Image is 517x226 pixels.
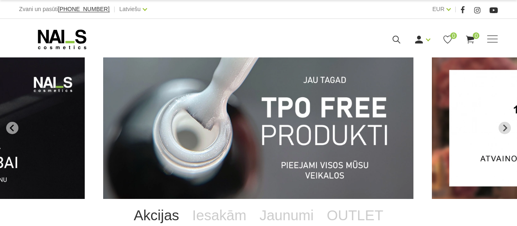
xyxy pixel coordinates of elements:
[103,57,413,199] li: 1 of 13
[465,34,475,45] a: 0
[114,4,115,14] span: |
[119,4,140,14] a: Latviešu
[455,4,456,14] span: |
[450,32,457,39] span: 0
[58,6,110,12] a: [PHONE_NUMBER]
[473,32,479,39] span: 0
[432,4,445,14] a: EUR
[499,122,511,134] button: Next slide
[442,34,453,45] a: 0
[19,4,110,14] div: Zvani un pasūti
[6,122,18,134] button: Go to last slide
